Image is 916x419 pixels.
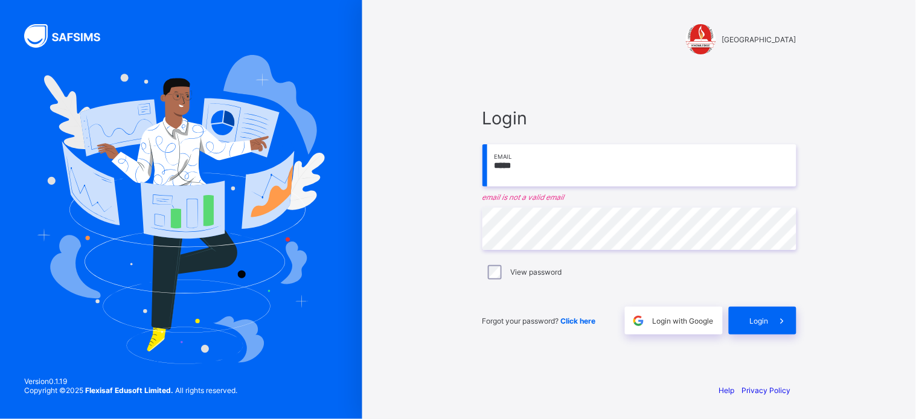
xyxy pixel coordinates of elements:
[750,316,769,325] span: Login
[561,316,596,325] a: Click here
[24,24,115,48] img: SAFSIMS Logo
[632,314,645,328] img: google.396cfc9801f0270233282035f929180a.svg
[24,386,237,395] span: Copyright © 2025 All rights reserved.
[37,55,325,364] img: Hero Image
[742,386,791,395] a: Privacy Policy
[653,316,714,325] span: Login with Google
[719,386,735,395] a: Help
[482,193,796,202] em: email is not a valid email
[482,107,796,129] span: Login
[482,316,596,325] span: Forgot your password?
[85,386,173,395] strong: Flexisaf Edusoft Limited.
[510,267,562,277] label: View password
[722,35,796,44] span: [GEOGRAPHIC_DATA]
[24,377,237,386] span: Version 0.1.19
